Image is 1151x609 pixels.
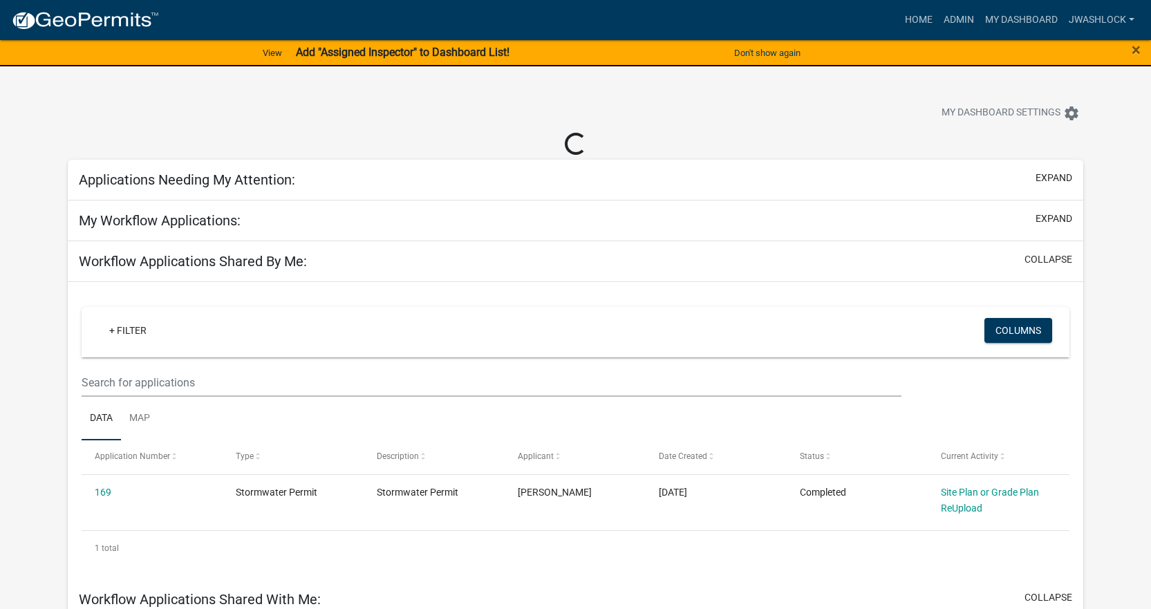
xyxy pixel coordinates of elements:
[95,487,111,498] a: 169
[236,451,254,461] span: Type
[899,7,938,33] a: Home
[82,397,121,441] a: Data
[223,440,364,474] datatable-header-cell: Type
[938,7,980,33] a: Admin
[800,451,824,461] span: Status
[98,318,158,343] a: + Filter
[79,171,295,188] h5: Applications Needing My Attention:
[82,368,901,397] input: Search for applications
[729,41,806,64] button: Don't show again
[1024,590,1072,605] button: collapse
[1063,7,1140,33] a: jwashlock
[1132,40,1141,59] span: ×
[377,487,458,498] span: Stormwater Permit
[941,487,1039,514] a: Site Plan or Grade Plan ReUpload
[659,487,687,498] span: 09/26/2022
[942,105,1060,122] span: My Dashboard Settings
[79,253,307,270] h5: Workflow Applications Shared By Me:
[984,318,1052,343] button: Columns
[518,451,554,461] span: Applicant
[659,451,707,461] span: Date Created
[1063,105,1080,122] i: settings
[787,440,928,474] datatable-header-cell: Status
[68,282,1083,579] div: collapse
[930,100,1091,127] button: My Dashboard Settingssettings
[377,451,419,461] span: Description
[941,451,998,461] span: Current Activity
[1036,212,1072,226] button: expand
[236,487,317,498] span: Stormwater Permit
[1132,41,1141,58] button: Close
[79,591,321,608] h5: Workflow Applications Shared With Me:
[928,440,1069,474] datatable-header-cell: Current Activity
[980,7,1063,33] a: My Dashboard
[364,440,505,474] datatable-header-cell: Description
[257,41,288,64] a: View
[505,440,646,474] datatable-header-cell: Applicant
[296,46,509,59] strong: Add "Assigned Inspector" to Dashboard List!
[646,440,787,474] datatable-header-cell: Date Created
[82,531,1069,565] div: 1 total
[79,212,241,229] h5: My Workflow Applications:
[518,487,592,498] span: Brett Kiracofe
[95,451,170,461] span: Application Number
[121,397,158,441] a: Map
[82,440,223,474] datatable-header-cell: Application Number
[800,487,846,498] span: Completed
[1036,171,1072,185] button: expand
[1024,252,1072,267] button: collapse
